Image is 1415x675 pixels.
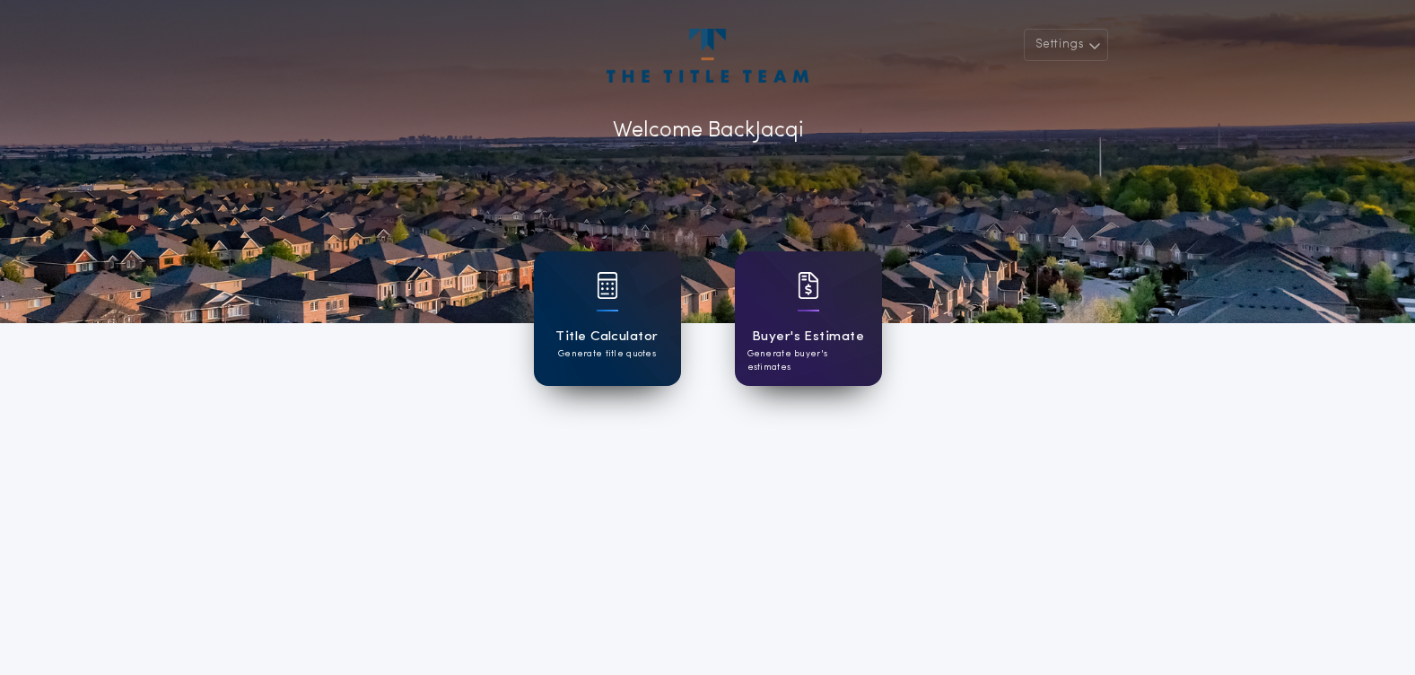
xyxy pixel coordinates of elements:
[613,115,803,147] p: Welcome Back Jacqi
[747,347,869,374] p: Generate buyer's estimates
[752,327,864,347] h1: Buyer's Estimate
[534,251,681,386] a: card iconTitle CalculatorGenerate title quotes
[798,272,819,299] img: card icon
[597,272,618,299] img: card icon
[555,327,658,347] h1: Title Calculator
[607,29,808,83] img: account-logo
[558,347,656,361] p: Generate title quotes
[735,251,882,386] a: card iconBuyer's EstimateGenerate buyer's estimates
[1024,29,1108,61] button: Settings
